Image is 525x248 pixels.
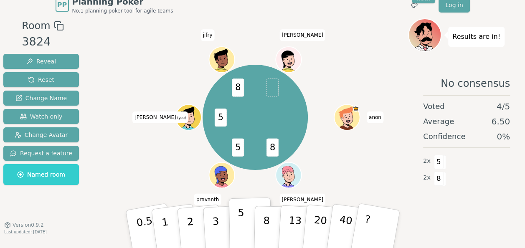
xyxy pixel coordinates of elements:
span: anon is the host [353,105,359,111]
span: 5 [232,138,244,156]
span: Request a feature [10,149,72,157]
button: Version0.9.2 [4,222,44,228]
span: Reset [28,76,54,84]
span: 6.50 [491,116,510,127]
button: Named room [3,164,79,185]
button: Change Name [3,91,79,106]
button: Reveal [3,54,79,69]
span: 8 [232,78,244,96]
span: 2 x [423,157,431,166]
span: No consensus [441,77,510,90]
span: Change Name [15,94,67,102]
span: 5 [434,155,444,169]
span: No.1 planning poker tool for agile teams [72,8,173,14]
span: 8 [266,138,279,156]
span: Click to change your name [367,111,383,123]
span: 2 x [423,173,431,182]
span: Reveal [26,57,56,66]
span: Version 0.9.2 [13,222,44,228]
span: (you) [176,116,186,120]
span: 5 [214,108,226,126]
button: Reset [3,72,79,87]
span: Click to change your name [201,29,215,41]
span: Named room [17,170,65,179]
button: Change Avatar [3,127,79,142]
span: Average [423,116,454,127]
span: Last updated: [DATE] [4,230,47,234]
span: Click to change your name [132,111,188,123]
span: Click to change your name [194,194,221,205]
button: Watch only [3,109,79,124]
span: Change Avatar [15,131,68,139]
button: Request a feature [3,146,79,161]
span: Click to change your name [279,29,325,41]
span: Room [22,18,50,33]
span: Click to change your name [279,194,325,205]
span: Confidence [423,131,465,142]
span: Watch only [20,112,63,121]
div: 3824 [22,33,63,51]
button: Click to change your avatar [176,105,200,129]
span: 8 [434,172,444,186]
span: Voted [423,101,445,112]
span: 0 % [497,131,510,142]
p: Results are in! [452,31,500,43]
span: 4 / 5 [497,101,510,112]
